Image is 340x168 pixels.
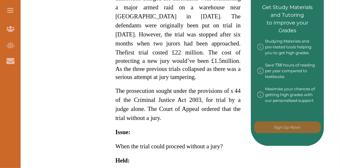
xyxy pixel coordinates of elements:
img: info-img [257,86,264,104]
button: [object Object] [254,122,321,133]
span: The prosecution sought under the provisions of s 44 of the Criminal Justice Act 2003, for trial b... [115,87,241,121]
strong: Issue: [115,129,131,135]
strong: Held: [115,157,130,164]
img: info-img [257,38,264,56]
div: Studying Materials and pre-tested tools helping you to get high grades [257,38,317,56]
span: When the trial could proceed without a jury? [115,143,223,150]
img: info-img [257,62,264,80]
div: Save 738 hours of reading per year compared to textbooks [257,62,317,80]
p: Sign Up Now! [274,124,301,130]
div: Maximise your chances of getting high grades with our personalised support [257,86,317,104]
